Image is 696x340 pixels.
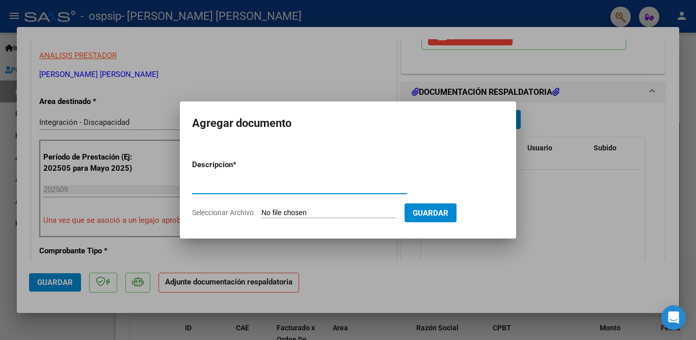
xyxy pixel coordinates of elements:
[405,203,457,222] button: Guardar
[192,208,254,217] span: Seleccionar Archivo
[192,159,286,171] p: Descripcion
[192,114,504,133] h2: Agregar documento
[413,208,448,218] span: Guardar
[661,305,686,330] div: Open Intercom Messenger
